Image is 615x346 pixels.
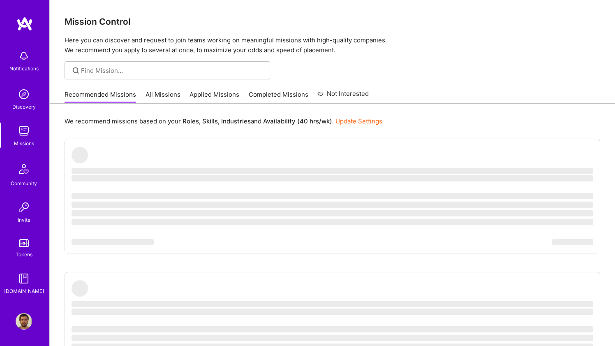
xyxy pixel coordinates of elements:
[16,16,33,31] img: logo
[11,179,37,188] div: Community
[16,270,32,287] img: guide book
[190,90,239,104] a: Applied Missions
[19,239,29,247] img: tokens
[81,66,264,75] input: Find Mission...
[335,117,382,125] a: Update Settings
[12,102,36,111] div: Discovery
[16,86,32,102] img: discovery
[65,90,136,104] a: Recommended Missions
[14,159,34,179] img: Community
[65,35,600,55] p: Here you can discover and request to join teams working on meaningful missions with high-quality ...
[65,16,600,27] h3: Mission Control
[65,117,382,125] p: We recommend missions based on your , , and .
[263,117,332,125] b: Availability (40 hrs/wk)
[16,250,32,259] div: Tokens
[16,199,32,216] img: Invite
[4,287,44,295] div: [DOMAIN_NAME]
[221,117,251,125] b: Industries
[146,90,180,104] a: All Missions
[183,117,199,125] b: Roles
[317,89,369,104] a: Not Interested
[9,64,39,73] div: Notifications
[16,123,32,139] img: teamwork
[249,90,308,104] a: Completed Missions
[14,139,34,148] div: Missions
[16,313,32,330] img: User Avatar
[14,313,34,330] a: User Avatar
[71,66,81,75] i: icon SearchGrey
[202,117,218,125] b: Skills
[18,216,30,224] div: Invite
[16,48,32,64] img: bell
